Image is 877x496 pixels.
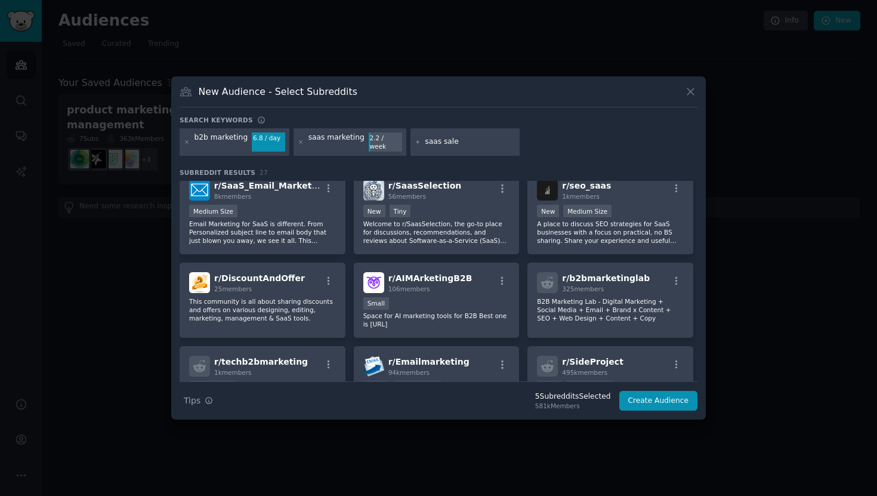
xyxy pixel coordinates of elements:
[388,273,473,283] span: r/ AIMArketingB2B
[388,357,470,366] span: r/ Emailmarketing
[562,357,623,366] span: r/ SideProject
[199,85,357,98] h3: New Audience - Select Subreddits
[189,180,210,201] img: SaaS_Email_Marketing
[425,137,515,147] input: New Keyword
[180,168,255,177] span: Subreddit Results
[562,273,650,283] span: r/ b2bmarketinglab
[619,391,698,411] button: Create Audience
[537,297,684,322] p: B2B Marketing Lab - Digital Marketing + Social Media + Email + Brand x Content + SEO + Web Design...
[535,402,611,410] div: 581k Members
[563,205,612,217] div: Medium Size
[562,181,611,190] span: r/ seo_saas
[180,390,217,411] button: Tips
[562,369,607,376] span: 495k members
[535,392,611,402] div: 5 Subreddit s Selected
[194,133,248,152] div: b2b marketing
[363,356,384,377] img: Emailmarketing
[252,133,285,143] div: 6.8 / day
[363,220,510,245] p: Welcome to r/SaasSelection, the go-to place for discussions, recommendations, and reviews about S...
[388,285,430,292] span: 106 members
[369,133,402,152] div: 2.2 / week
[388,369,430,376] span: 94k members
[537,220,684,245] p: A place to discuss SEO strategies for SaaS businesses with a focus on practical, no BS sharing. S...
[189,205,237,217] div: Medium Size
[214,181,326,190] span: r/ SaaS_Email_Marketing
[363,297,389,310] div: Small
[537,180,558,201] img: seo_saas
[214,193,252,200] span: 8k members
[363,312,510,328] p: Space for AI marketing tools for B2B Best one is [URL]
[189,381,237,393] div: Medium Size
[189,220,336,245] p: Email Marketing for SaaS is different. From Personalized subject line to email body that just blo...
[214,369,252,376] span: 1k members
[214,273,305,283] span: r/ DiscountAndOffer
[562,285,604,292] span: 325 members
[390,205,411,217] div: Tiny
[214,285,252,292] span: 25 members
[363,381,390,393] div: Large
[308,133,365,152] div: saas marketing
[537,381,562,393] div: Huge
[180,116,253,124] h3: Search keywords
[363,272,384,293] img: AIMArketingB2B
[388,181,462,190] span: r/ SaasSelection
[537,205,559,217] div: New
[363,180,384,201] img: SaasSelection
[393,381,441,393] div: High Activity
[260,169,268,176] span: 27
[189,272,210,293] img: DiscountAndOffer
[388,193,426,200] span: 56 members
[214,357,308,366] span: r/ techb2bmarketing
[562,193,600,200] span: 1k members
[189,297,336,322] p: This community is all about sharing discounts and offers on various designing, editing, marketing...
[566,381,614,393] div: Super Active
[184,395,200,407] span: Tips
[363,205,385,217] div: New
